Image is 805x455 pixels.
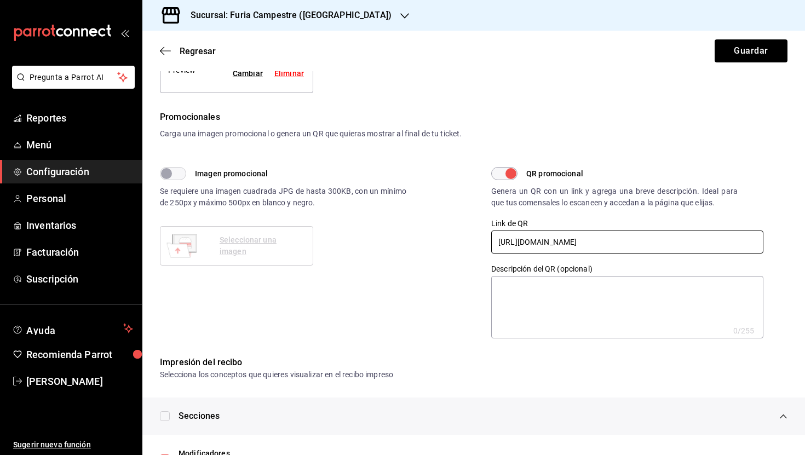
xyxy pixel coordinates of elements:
[526,168,583,180] span: QR promocional
[12,66,135,89] button: Pregunta a Parrot AI
[182,9,392,22] h3: Sucursal: Furia Campestre ([GEOGRAPHIC_DATA])
[233,68,263,79] div: Cambiar
[168,56,196,91] img: Preview
[160,46,216,56] button: Regresar
[195,168,268,180] span: Imagen promocional
[8,79,135,91] a: Pregunta a Parrot AI
[160,111,787,124] div: Promocionales
[491,220,763,227] label: Link de QR
[26,218,133,233] span: Inventarios
[26,111,133,125] span: Reportes
[179,410,220,423] span: Secciones
[26,137,133,152] span: Menú
[164,228,199,263] img: Preview
[274,68,304,79] div: Eliminar
[26,164,133,179] span: Configuración
[26,245,133,260] span: Facturación
[160,186,406,209] div: Se requiere una imagen cuadrada JPG de hasta 300KB, con un mínimo de 250px y máximo 500px en blan...
[26,272,133,286] span: Suscripción
[120,28,129,37] button: open_drawer_menu
[160,369,787,380] p: Selecciona los conceptos que quieres visualizar en el recibo impreso
[733,325,755,336] div: 0 /255
[491,186,738,209] div: Genera un QR con un link y agrega una breve descripción. Ideal para que tus comensales lo escanee...
[26,347,133,362] span: Recomienda Parrot
[715,39,787,62] button: Guardar
[26,374,133,389] span: [PERSON_NAME]
[160,356,787,369] div: Impresión del recibo
[491,265,763,273] label: Descripción del QR (opcional)
[160,128,787,140] div: Carga una imagen promocional o genera un QR que quieras mostrar al final de tu ticket.
[30,72,118,83] span: Pregunta a Parrot AI
[220,234,304,257] div: Seleccionar una imagen
[180,46,216,56] span: Regresar
[26,191,133,206] span: Personal
[26,322,119,335] span: Ayuda
[13,439,133,451] span: Sugerir nueva función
